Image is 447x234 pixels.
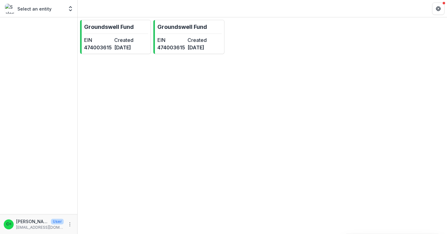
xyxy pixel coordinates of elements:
[17,6,52,12] p: Select an entity
[66,2,75,15] button: Open entity switcher
[432,2,445,15] button: Get Help
[187,44,215,51] dd: [DATE]
[114,36,142,44] dt: Created
[16,225,64,230] p: [EMAIL_ADDRESS][DOMAIN_NAME]
[84,36,112,44] dt: EIN
[84,23,134,31] p: Groundswell Fund
[153,20,224,54] a: Groundswell FundEIN474003615Created[DATE]
[6,222,11,226] div: Cassandra Hamdan <chamdan@groundswellfund.org>
[66,221,74,228] button: More
[157,23,207,31] p: Groundswell Fund
[187,36,215,44] dt: Created
[84,44,112,51] dd: 474003615
[157,44,185,51] dd: 474003615
[16,218,48,225] p: [PERSON_NAME] <[EMAIL_ADDRESS][DOMAIN_NAME]>
[80,20,151,54] a: Groundswell FundEIN474003615Created[DATE]
[5,4,15,14] img: Select an entity
[114,44,142,51] dd: [DATE]
[51,219,64,224] p: User
[157,36,185,44] dt: EIN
